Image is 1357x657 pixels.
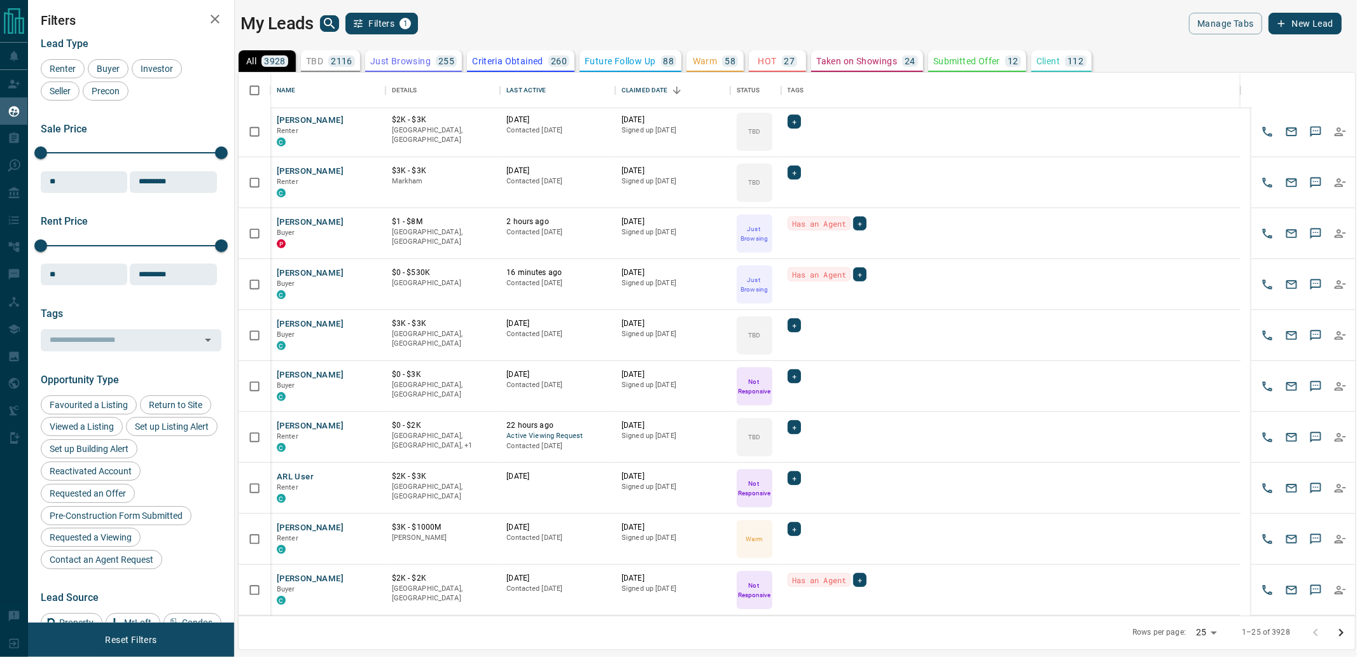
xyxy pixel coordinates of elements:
[1333,329,1346,342] svg: Reallocate
[1309,533,1322,546] svg: Sms
[506,73,546,108] div: Last Active
[622,267,724,278] p: [DATE]
[1330,581,1349,600] button: Reallocate
[92,64,124,74] span: Buyer
[1282,224,1301,243] button: Email
[392,267,494,278] p: $0 - $530K
[506,471,609,482] p: [DATE]
[120,618,156,628] span: MrLoft
[392,73,417,108] div: Details
[506,533,609,543] p: Contacted [DATE]
[45,400,132,410] span: Favourited a Listing
[500,73,615,108] div: Last Active
[506,441,609,451] p: Contacted [DATE]
[41,591,99,604] span: Lead Source
[199,331,217,349] button: Open
[1261,584,1274,597] svg: Call
[41,395,137,414] div: Favourited a Listing
[392,584,494,604] p: [GEOGRAPHIC_DATA], [GEOGRAPHIC_DATA]
[622,471,724,482] p: [DATE]
[1333,533,1346,546] svg: Reallocate
[730,73,781,108] div: Status
[277,239,286,248] div: property.ca
[1261,227,1274,240] svg: Call
[41,38,88,50] span: Lead Type
[792,319,797,332] span: +
[144,400,207,410] span: Return to Site
[41,81,80,101] div: Seller
[1309,431,1322,444] svg: Sms
[270,73,386,108] div: Name
[472,57,543,66] p: Criteria Obtained
[438,57,454,66] p: 255
[1330,326,1349,345] button: Reallocate
[622,115,724,125] p: [DATE]
[668,81,686,99] button: Sort
[1258,275,1277,294] button: Call
[177,618,217,628] span: Condos
[277,290,286,299] div: condos.ca
[506,278,609,288] p: Contacted [DATE]
[277,127,298,135] span: Renter
[45,532,136,542] span: Requested a Viewing
[1132,627,1186,638] p: Rows per page:
[1333,584,1346,597] svg: Reallocate
[277,483,298,491] span: Renter
[345,13,419,34] button: Filters1
[386,73,501,108] div: Details
[1282,479,1301,498] button: Email
[1306,377,1325,396] button: SMS
[622,176,724,187] p: Signed up [DATE]
[1330,428,1349,447] button: Reallocate
[1282,326,1301,345] button: Email
[277,229,295,237] span: Buyer
[506,125,609,136] p: Contacted [DATE]
[1330,224,1349,243] button: Reallocate
[277,443,286,452] div: condos.ca
[1191,623,1221,642] div: 25
[746,534,762,544] p: Warm
[87,86,124,96] span: Precon
[331,57,352,66] p: 2116
[506,267,609,278] p: 16 minutes ago
[1309,584,1322,597] svg: Sms
[737,73,760,108] div: Status
[1008,57,1019,66] p: 12
[41,13,221,28] h2: Filters
[1306,275,1325,294] button: SMS
[1261,482,1274,495] svg: Call
[277,522,344,534] button: [PERSON_NAME]
[1333,125,1346,138] svg: Reallocate
[506,318,609,329] p: [DATE]
[622,318,724,329] p: [DATE]
[506,431,609,442] span: Active Viewing Request
[392,573,494,584] p: $2K - $2K
[792,268,847,281] span: Has an Agent
[1285,431,1298,444] svg: Email
[45,444,133,454] span: Set up Building Alert
[1309,380,1322,393] svg: Sms
[738,224,771,243] p: Just Browsing
[1036,57,1060,66] p: Client
[506,369,609,380] p: [DATE]
[1261,329,1274,342] svg: Call
[738,581,771,600] p: Not Responsive
[1285,125,1298,138] svg: Email
[106,613,160,632] div: MrLoft
[622,431,724,441] p: Signed up [DATE]
[1333,227,1346,240] svg: Reallocate
[622,278,724,288] p: Signed up [DATE]
[622,533,724,543] p: Signed up [DATE]
[1309,278,1322,291] svg: Sms
[1285,329,1298,342] svg: Email
[1309,482,1322,495] svg: Sms
[622,329,724,339] p: Signed up [DATE]
[1258,122,1277,141] button: Call
[1306,326,1325,345] button: SMS
[1282,275,1301,294] button: Email
[392,482,494,502] p: [GEOGRAPHIC_DATA], [GEOGRAPHIC_DATA]
[1333,482,1346,495] svg: Reallocate
[792,166,797,179] span: +
[277,545,286,554] div: condos.ca
[41,484,135,503] div: Requested an Offer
